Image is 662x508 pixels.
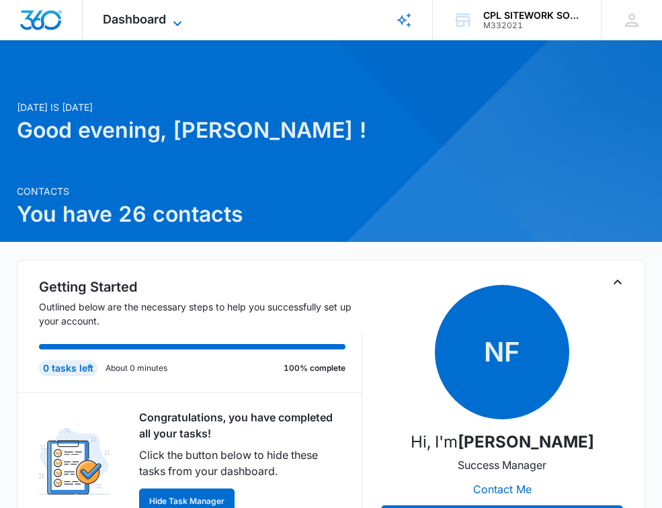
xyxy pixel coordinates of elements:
span: NF [435,285,569,419]
div: account id [483,21,581,30]
p: Congratulations, you have completed all your tasks! [139,409,345,441]
div: account name [483,10,581,21]
p: Hi, I'm [411,430,594,454]
button: Contact Me [460,473,545,505]
p: Outlined below are the necessary steps to help you successfully set up your account. [39,300,363,328]
p: Contacts [17,184,646,198]
p: [DATE] is [DATE] [17,100,646,114]
p: About 0 minutes [106,362,167,374]
p: 100% complete [284,362,345,374]
h2: Getting Started [39,277,363,297]
h1: You have 26 contacts [17,198,646,230]
strong: [PERSON_NAME] [458,432,594,452]
span: Dashboard [103,12,166,26]
button: Toggle Collapse [610,274,626,290]
div: 0 tasks left [39,360,97,376]
h1: Good evening, [PERSON_NAME] ! [17,114,646,146]
p: Success Manager [458,457,546,473]
p: Click the button below to hide these tasks from your dashboard. [139,447,345,479]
